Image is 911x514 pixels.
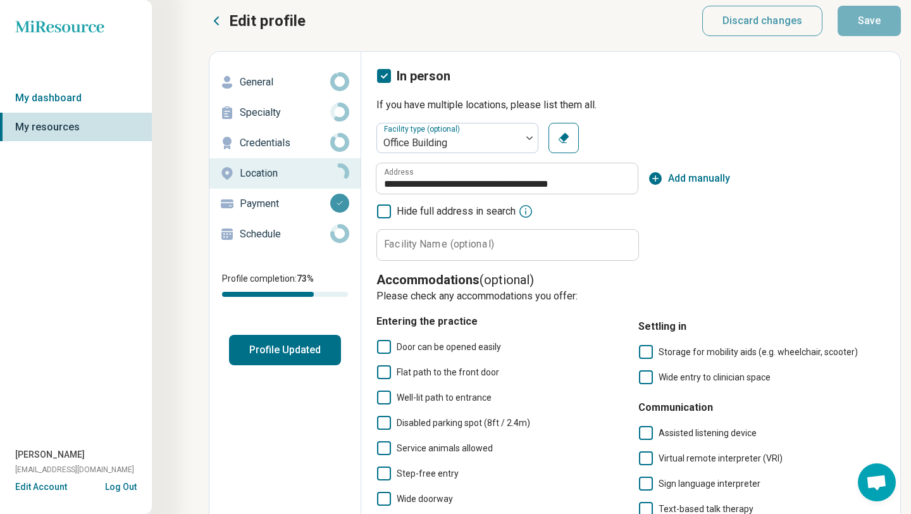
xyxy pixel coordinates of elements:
p: If you have multiple locations, please list them all. [376,97,885,113]
div: Profile completion: [209,265,361,304]
label: Facility Name (optional) [384,239,494,249]
span: Assisted listening device [659,428,757,438]
span: Virtual remote interpreter (VRI) [659,453,783,463]
span: Accommodations [376,272,480,287]
a: Location [209,158,361,189]
p: (optional) [376,271,885,289]
div: Open chat [858,463,896,501]
span: Hide full address in search [397,204,516,219]
button: Save [838,6,901,36]
p: Please check any accommodations you offer: [376,289,885,304]
span: Flat path to the front door [397,367,499,377]
button: Edit profile [209,11,306,31]
span: Wide doorway [397,494,453,504]
p: Location [240,166,330,181]
label: Facility type (optional) [384,125,462,134]
h4: Settling in [638,319,885,334]
span: Wide entry to clinician space [659,372,771,382]
a: Schedule [209,219,361,249]
span: Storage for mobility aids (e.g. wheelchair, scooter) [659,347,858,357]
button: Edit Account [15,480,67,494]
span: Well-lit path to entrance [397,392,492,403]
span: Sign language interpreter [659,479,760,489]
span: Text-based talk therapy [659,504,753,514]
span: Door can be opened easily [397,342,501,352]
h4: Entering the practice [376,314,623,329]
span: Disabled parking spot (8ft / 2.4m) [397,418,530,428]
button: Log Out [105,480,137,491]
span: In person [397,68,450,84]
a: Payment [209,189,361,219]
span: 73 % [297,273,314,284]
a: Credentials [209,128,361,158]
span: Add manually [668,171,730,186]
button: Discard changes [702,6,823,36]
span: [PERSON_NAME] [15,448,85,461]
span: Step-free entry [397,468,459,479]
a: General [209,67,361,97]
div: Profile completion [222,292,348,297]
span: Service animals allowed [397,443,493,453]
p: General [240,75,330,90]
button: Profile Updated [229,335,341,365]
h4: Communication [638,400,885,415]
button: Add manually [648,171,730,186]
a: Specialty [209,97,361,128]
p: Credentials [240,135,330,151]
p: Specialty [240,105,330,120]
p: Payment [240,196,330,211]
label: Address [384,168,414,176]
p: Edit profile [229,11,306,31]
span: [EMAIL_ADDRESS][DOMAIN_NAME] [15,464,134,475]
p: Schedule [240,227,330,242]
